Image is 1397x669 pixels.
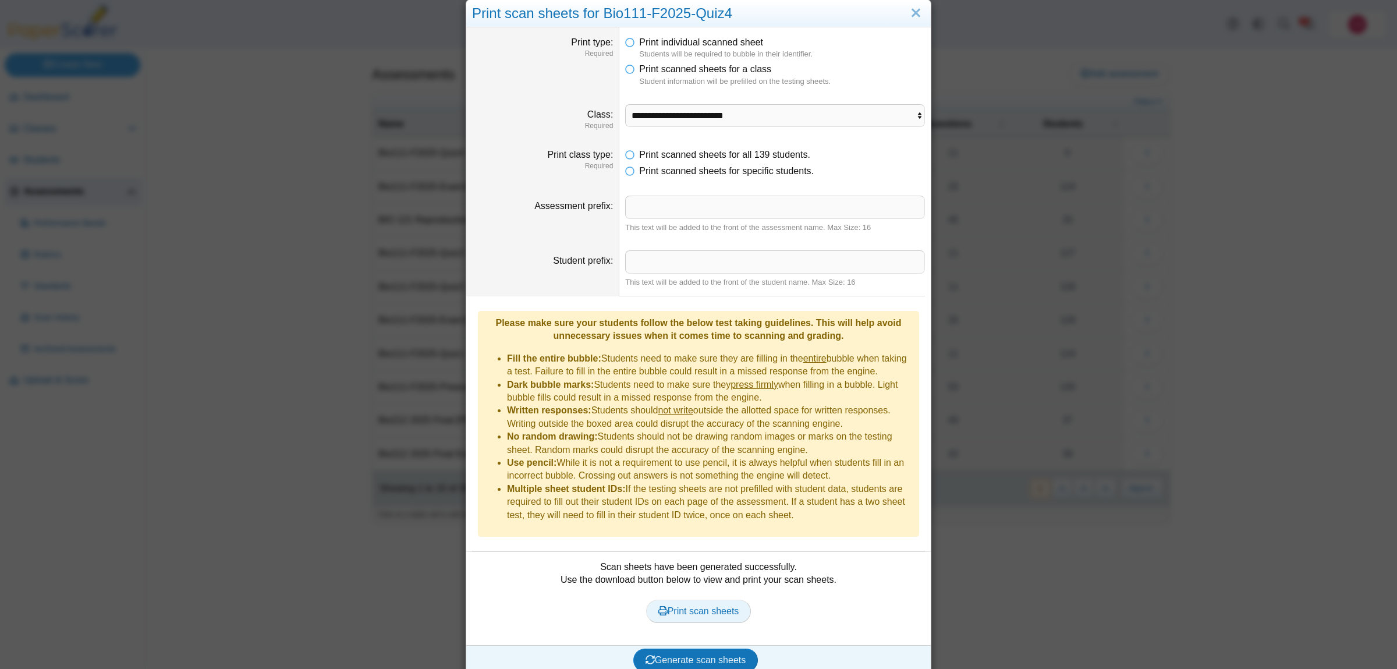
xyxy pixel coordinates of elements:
dfn: Students will be required to bubble in their identifier. [639,49,925,59]
b: Use pencil: [507,458,556,468]
span: Print scanned sheets for a class [639,64,771,74]
div: This text will be added to the front of the student name. Max Size: 16 [625,277,925,288]
dfn: Required [472,49,613,59]
label: Print type [571,37,613,47]
u: entire [803,353,827,363]
li: Students need to make sure they when filling in a bubble. Light bubble fills could result in a mi... [507,378,913,405]
a: Print scan sheets [646,600,751,623]
b: Fill the entire bubble: [507,353,601,363]
label: Class [587,109,613,119]
li: While it is not a requirement to use pencil, it is always helpful when students fill in an incorr... [507,456,913,483]
b: Written responses: [507,405,591,415]
li: Students should outside the allotted space for written responses. Writing outside the boxed area ... [507,404,913,430]
span: Print individual scanned sheet [639,37,763,47]
li: If the testing sheets are not prefilled with student data, students are required to fill out thei... [507,483,913,522]
span: Print scanned sheets for specific students. [639,166,814,176]
dfn: Required [472,121,613,131]
div: Scan sheets have been generated successfully. Use the download button below to view and print you... [472,561,925,636]
span: Print scanned sheets for all 139 students. [639,150,810,160]
label: Assessment prefix [534,201,613,211]
b: Dark bubble marks: [507,380,594,390]
u: not write [658,405,693,415]
a: Close [907,3,925,23]
u: press firmly [731,380,778,390]
li: Students should not be drawing random images or marks on the testing sheet. Random marks could di... [507,430,913,456]
div: This text will be added to the front of the assessment name. Max Size: 16 [625,222,925,233]
span: Print scan sheets [658,606,739,616]
dfn: Required [472,161,613,171]
label: Print class type [547,150,613,160]
dfn: Student information will be prefilled on the testing sheets. [639,76,925,87]
li: Students need to make sure they are filling in the bubble when taking a test. Failure to fill in ... [507,352,913,378]
b: Multiple sheet student IDs: [507,484,626,494]
b: Please make sure your students follow the below test taking guidelines. This will help avoid unne... [495,318,901,341]
label: Student prefix [553,256,613,266]
b: No random drawing: [507,431,598,441]
span: Generate scan sheets [646,655,746,665]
